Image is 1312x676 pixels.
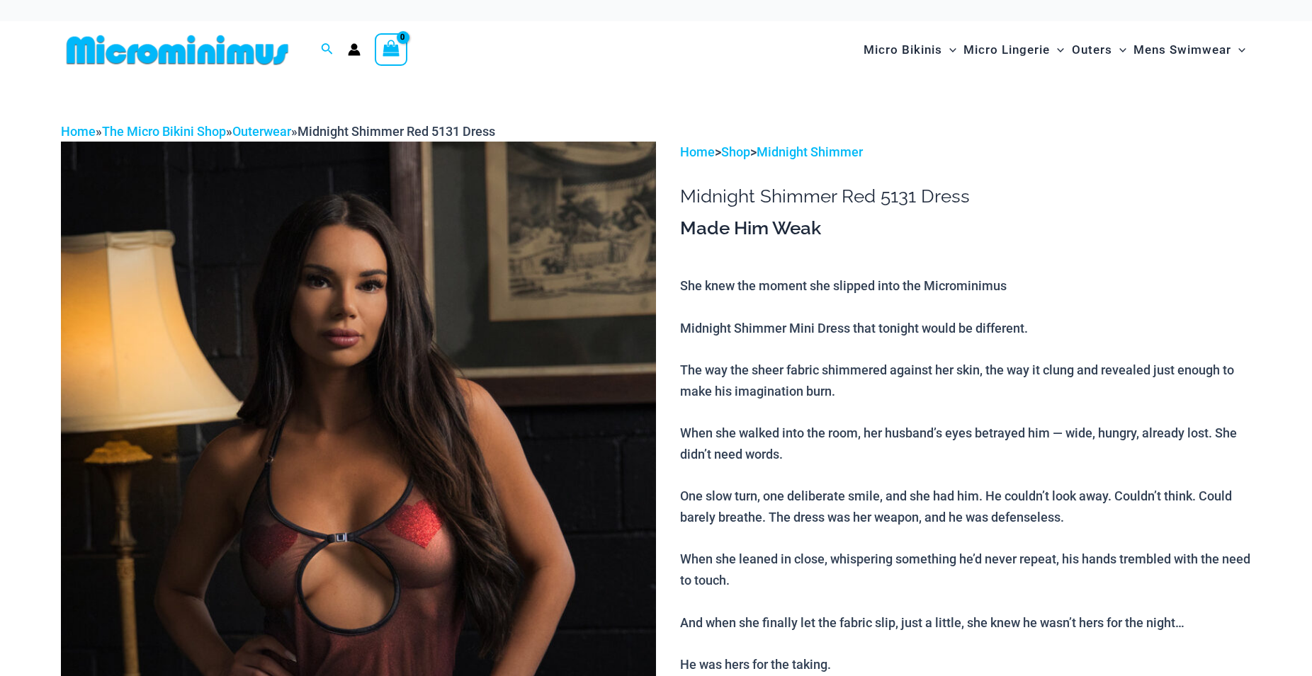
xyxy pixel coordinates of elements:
span: Menu Toggle [942,32,956,68]
span: Outers [1072,32,1112,68]
a: Search icon link [321,41,334,59]
span: Mens Swimwear [1133,32,1231,68]
a: The Micro Bikini Shop [102,124,226,139]
span: Micro Bikinis [864,32,942,68]
span: Midnight Shimmer Red 5131 Dress [298,124,495,139]
a: Home [61,124,96,139]
a: Home [680,144,715,159]
a: OutersMenu ToggleMenu Toggle [1068,28,1130,71]
h1: Midnight Shimmer Red 5131 Dress [680,185,1251,207]
span: Micro Lingerie [963,32,1050,68]
a: Outerwear [232,124,291,139]
span: Menu Toggle [1231,32,1245,68]
a: Micro LingerieMenu ToggleMenu Toggle [960,28,1068,71]
h3: Made Him Weak [680,217,1251,241]
img: MM SHOP LOGO FLAT [61,34,294,66]
p: > > [680,142,1251,163]
a: Micro BikinisMenu ToggleMenu Toggle [860,28,960,71]
a: Shop [721,144,750,159]
a: Midnight Shimmer [757,144,863,159]
span: Menu Toggle [1050,32,1064,68]
span: » » » [61,124,495,139]
a: Account icon link [348,43,361,56]
a: View Shopping Cart, empty [375,33,407,66]
nav: Site Navigation [858,26,1251,74]
a: Mens SwimwearMenu ToggleMenu Toggle [1130,28,1249,71]
span: Menu Toggle [1112,32,1126,68]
